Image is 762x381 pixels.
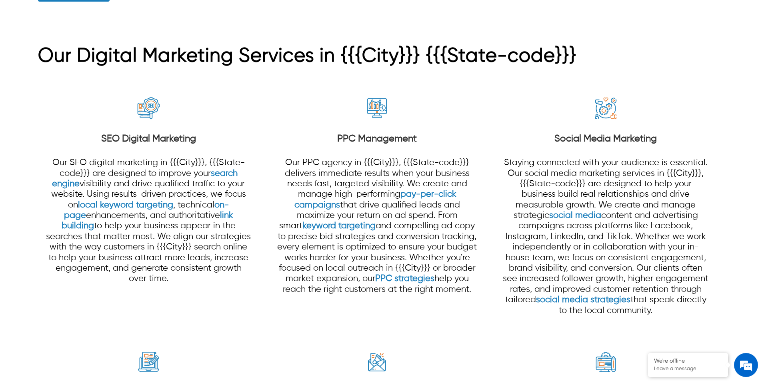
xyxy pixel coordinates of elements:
img: salesiqlogo_leal7QplfZFryJ6FIlVepeu7OftD7mt8q6exU6-34PB8prfIgodN67KcxXM9Y7JQ_.png [55,210,61,215]
img: PPC-Management-icon [362,93,392,123]
a: SEO-Digital-Marketing-iconSEO Digital MarketingOur SEO digital marketing in {{{City}}}, {{{State-... [46,93,251,293]
a: pay-per-click campaigns [294,190,456,209]
img: Email-Marketing-icon [362,347,392,377]
div: Minimize live chat window [131,4,150,23]
a: PPC strategies [375,274,434,283]
a: link building [62,211,233,230]
img: Web-Design-&-Development-icon [591,347,621,377]
img: SEO-Digital-Marketing-icon [134,93,164,123]
textarea: Type your message and click 'Submit' [4,218,152,246]
img: logo_Zg8I0qSkbAqR2WFHt3p6CTuqpyXMFPubPcD2OT02zFN43Cy9FUNNG3NEPhM_Q1qe_.png [14,48,34,52]
p: Leave a message [654,366,722,372]
div: We're offline [654,358,722,365]
img: Content-Marketing-icon [134,347,164,377]
span: We are offline. Please leave us a message. [17,101,140,182]
a: PPC Management [337,134,417,144]
a: social media strategies [536,295,630,304]
p: Staying connected with your audience is essential. Our social media marketing services in {{{City... [503,158,708,316]
p: Our SEO digital marketing in {{{City}}}, {{{State-code}}} are designed to improve your visibility... [46,158,251,284]
em: Driven by SalesIQ [63,209,102,215]
a: SEO Digital Marketing [101,134,196,144]
em: Submit [117,246,145,257]
a: keyword targeting [302,221,376,230]
img: Social-Media-Marketing-icon [591,93,621,123]
a: Social Media Marketing [554,134,657,144]
a: local keyword targeting [78,201,173,209]
a: social media [549,211,601,220]
div: Leave a message [42,45,134,55]
a: Social-Media-Marketing-iconSocial Media MarketingStaying connected with your audience is essentia... [503,93,708,325]
strong: Our Digital Marketing Services in {{{City}}} {{{State-code}}} [38,47,577,66]
p: Our PPC agency in {{{City}}}, {{{State-code}}} delivers immediate results when your business need... [274,158,480,295]
a: PPC-Management-iconPPC ManagementOur PPC agency in {{{City}}}, {{{State-code}}} delivers immediat... [274,93,480,303]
